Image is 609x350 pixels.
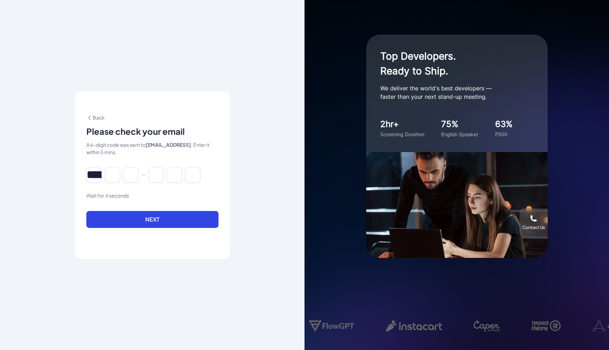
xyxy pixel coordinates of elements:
p: We deliver the world's best developers — faster than your next stand-up meeting. [380,84,521,101]
div: Contact Us [522,225,545,230]
strong: [EMAIL_ADDRESS] [146,141,191,148]
h1: Top Developers. Ready to Ship. [380,49,521,78]
span: Back [86,114,105,121]
button: Next [86,211,219,228]
button: Contact Us [519,209,548,237]
p: A 6-digit code was sent to . Enter it within 5 mins. [86,141,219,156]
div: 75% [441,118,478,131]
div: Screening Duration [380,131,424,138]
p: Please check your email [86,126,219,137]
div: 63% [495,118,513,131]
button: Wait for 4 seconds [86,192,129,199]
div: English Speaker [441,131,478,138]
div: F500 [495,131,513,138]
div: 2hr+ [380,118,424,131]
